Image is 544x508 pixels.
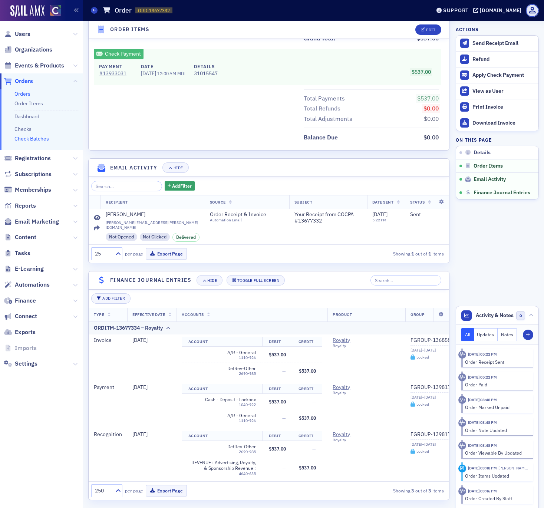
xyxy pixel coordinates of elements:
div: Not Clicked [140,233,170,241]
div: Order Receipt Sent [465,359,528,365]
span: [DATE] [132,431,148,438]
a: Check Batches [14,135,49,142]
a: Order Receipt & InvoiceAutomation Email [210,211,284,223]
div: Sent [410,211,446,218]
div: Activity [458,465,466,472]
div: Download Invoice [472,120,535,126]
a: View Homepage [44,5,61,17]
span: — [282,465,286,471]
span: Users [15,30,30,38]
span: $537.00 [269,352,286,357]
div: Automation Email [210,218,277,222]
a: E-Learning [4,265,44,273]
input: Search… [91,181,162,191]
time: 3/25/2025 03:48 PM [468,397,497,402]
div: Royalty [333,390,400,395]
button: Refund [456,51,538,67]
button: Export Page [146,485,187,497]
span: A/R - General [188,350,256,355]
span: Automations [15,281,50,289]
span: Finance [15,297,36,305]
button: Notes [498,328,517,341]
span: Group [411,312,425,317]
div: 1040-922 [188,402,256,407]
a: Royalty [333,431,400,438]
div: Total Refunds [304,104,340,113]
div: ORDITM-13677334 – Royalty [94,324,163,332]
a: Tasks [4,249,30,257]
span: — [282,415,286,421]
div: [PERSON_NAME] [106,211,145,218]
span: MDT [176,70,187,76]
h4: Finance Journal Entries [110,276,191,284]
div: Order Marked Unpaid [465,404,528,410]
span: Balance Due [304,133,340,142]
span: Connect [15,312,37,320]
span: $537.00 [417,95,439,102]
span: Exports [15,328,36,336]
span: Date Sent [372,199,394,205]
span: Registrations [15,154,51,162]
div: Apply Check Payment [472,72,535,79]
span: Status [410,199,425,205]
span: $0.00 [424,115,439,122]
span: DefRev-Other [188,444,256,449]
div: Support [443,7,469,14]
span: Subscriptions [15,170,52,178]
a: Orders [14,90,30,97]
span: Your Receipt from COCPA #13677332 [294,211,362,224]
div: Activity [458,351,466,359]
div: 1110-926 [188,355,256,360]
span: Settings [15,360,37,368]
a: Settings [4,360,37,368]
a: FGROUP-13981712 [411,384,463,391]
a: FGROUP-13981712 [411,431,463,438]
a: Organizations [4,46,52,54]
th: Account [182,431,262,441]
div: Activity [458,442,466,449]
div: Total Payments [304,94,345,103]
a: Connect [4,312,37,320]
a: Print Invoice [456,99,538,115]
span: [PERSON_NAME][EMAIL_ADDRESS][PERSON_NAME][DOMAIN_NAME] [106,220,200,230]
time: 3/25/2025 03:48 PM [468,420,497,425]
button: Hide [197,275,222,286]
a: Dashboard [14,113,39,120]
a: [PERSON_NAME] [106,211,200,218]
span: ORD-13677332 [138,7,170,14]
span: Total Adjustments [304,115,355,123]
span: Reports [15,202,36,210]
time: 3/25/2025 03:48 PM [468,465,497,471]
h4: Payment [99,63,133,70]
span: Recipient [106,199,128,205]
span: — [312,352,316,357]
h4: Email Activity [110,164,158,172]
span: Memberships [15,186,51,194]
th: Account [182,384,262,394]
h4: Details [194,63,218,70]
span: Imports [15,344,37,352]
time: 6/11/2025 05:22 PM [468,375,497,380]
div: Delivered [172,233,200,242]
span: Royalty [333,384,400,391]
a: Finance [4,297,36,305]
strong: 1 [410,250,415,257]
span: Profile [526,4,539,17]
span: Activity & Notes [476,311,514,319]
a: Order Items [14,100,43,107]
div: Send Receipt Email [472,40,535,47]
div: Balance Due [304,133,338,142]
time: 6/11/2025 05:22 PM [468,352,497,357]
button: AddFilter [165,181,195,191]
span: $0.00 [423,105,439,112]
a: Content [4,233,36,241]
img: SailAMX [10,5,44,17]
span: Orders [15,77,33,85]
span: Total Payments [304,94,347,103]
h4: On this page [456,136,539,143]
span: Recognition [94,431,122,438]
strong: 3 [410,487,415,494]
th: Debit [262,337,292,347]
a: Memberships [4,186,51,194]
